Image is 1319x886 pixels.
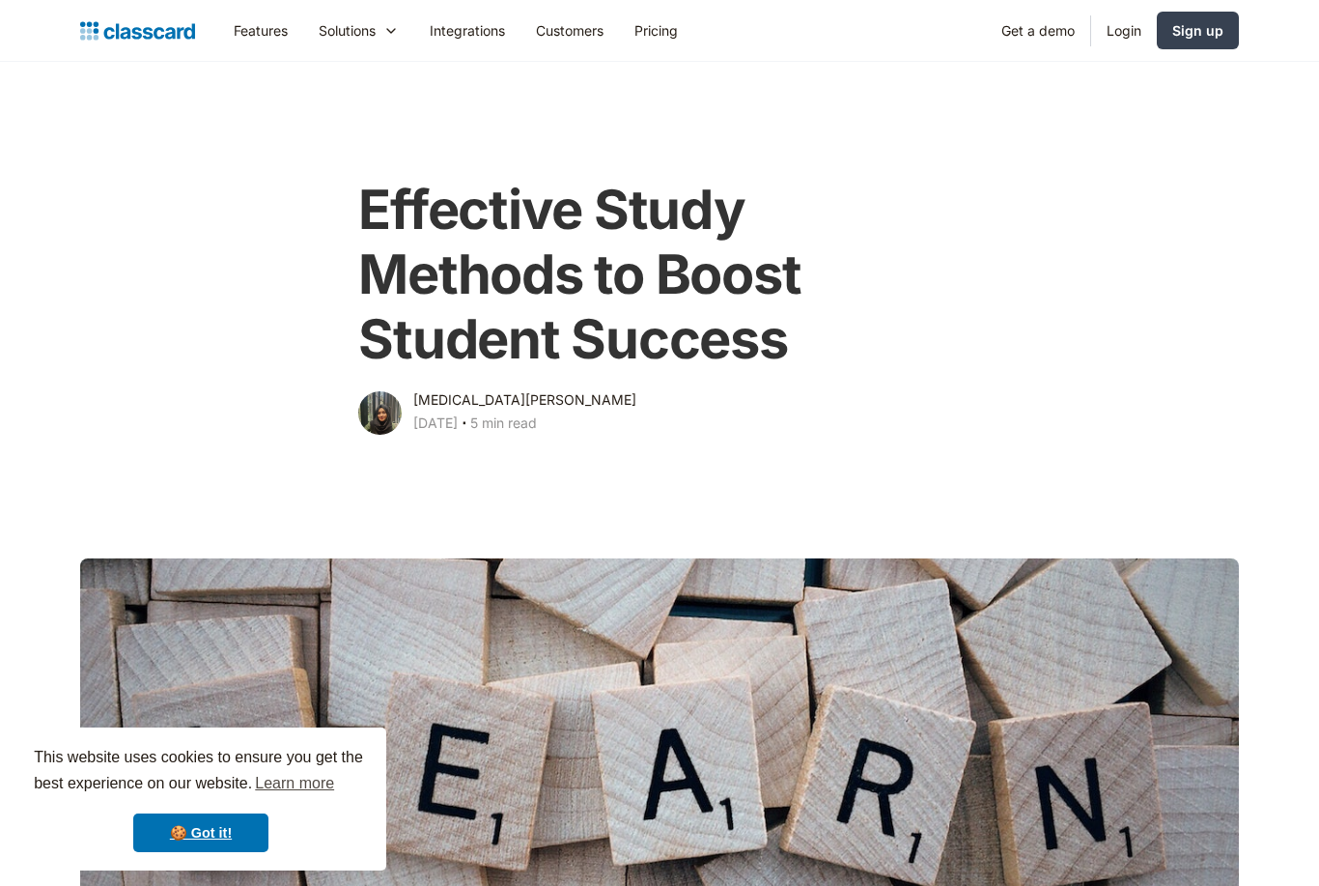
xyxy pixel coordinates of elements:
a: Customers [520,9,619,52]
div: [MEDICAL_DATA][PERSON_NAME] [413,388,636,412]
a: learn more about cookies [252,769,337,798]
div: 5 min read [470,412,537,435]
a: home [80,17,195,44]
a: Pricing [619,9,693,52]
div: Solutions [319,20,376,41]
div: cookieconsent [15,728,386,871]
span: This website uses cookies to ensure you get the best experience on our website. [34,746,368,798]
div: ‧ [458,412,470,439]
a: Get a demo [986,9,1090,52]
a: Integrations [414,9,520,52]
a: Login [1091,9,1157,52]
div: [DATE] [413,412,458,435]
a: dismiss cookie message [133,814,268,852]
h1: Effective Study Methods to Boost Student Success [358,178,960,373]
a: Sign up [1157,12,1239,49]
a: Features [218,9,303,52]
div: Sign up [1172,20,1223,41]
div: Solutions [303,9,414,52]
